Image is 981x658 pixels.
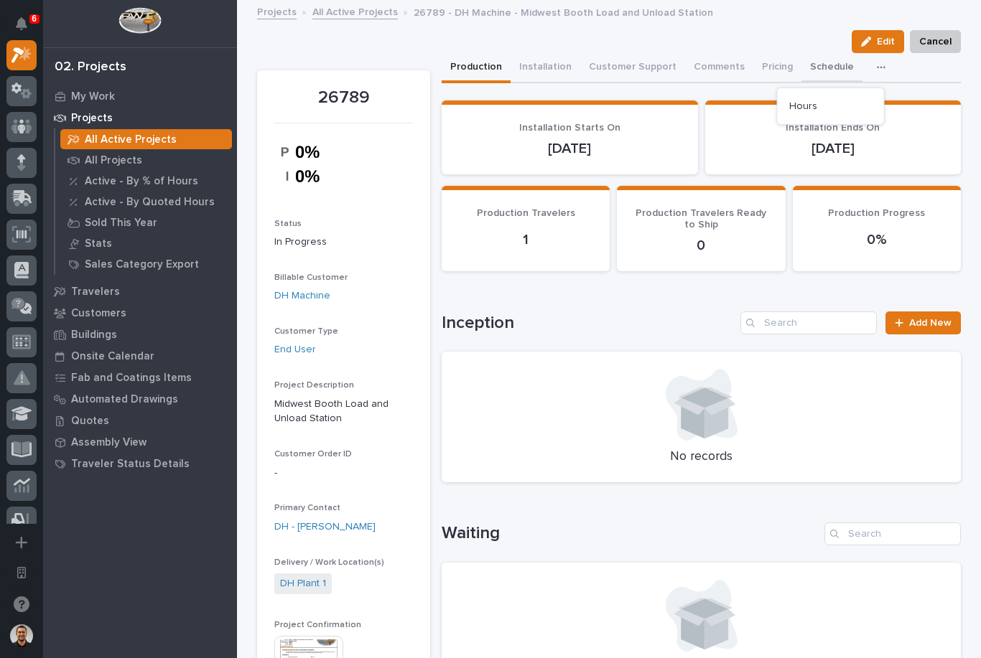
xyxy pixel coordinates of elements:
p: Sold This Year [85,217,157,230]
p: All Projects [85,154,142,167]
span: Production Travelers [477,208,575,218]
button: Edit [852,30,904,53]
p: How can we help? [14,80,261,103]
p: Active - By Quoted Hours [85,196,215,209]
p: Buildings [71,329,117,342]
p: [DATE] [459,140,681,157]
img: Workspace Logo [118,7,161,34]
p: [DATE] [722,140,944,157]
p: 1 [459,231,592,248]
span: Pylon [143,266,174,277]
p: Assembly View [71,436,147,449]
a: Powered byPylon [101,265,174,277]
span: Project Confirmation [274,621,361,629]
p: Onsite Calendar [71,350,154,363]
p: Active - By % of Hours [85,175,198,188]
a: Onsite Calendar [43,345,237,367]
a: 🔗Onboarding Call [84,225,189,251]
span: Help Docs [29,231,78,245]
button: Customer Support [580,53,685,83]
span: Project Description [274,381,354,390]
p: Sales Category Export [85,258,199,271]
p: My Work [71,90,115,103]
span: Cancel [919,33,952,50]
a: DH Plant 1 [280,576,326,591]
span: Production Travelers Ready to Ship [636,208,766,230]
button: Installation [511,53,580,83]
a: Travelers [43,281,237,302]
span: Installation Starts On [519,123,620,133]
div: 02. Projects [55,60,126,75]
span: Production Progress [828,208,925,218]
p: Welcome 👋 [14,57,261,80]
p: No records [459,449,944,465]
p: Quotes [71,415,109,428]
span: Customer Type [274,327,338,336]
span: Status [274,220,302,228]
p: Fab and Coatings Items [71,372,192,385]
a: Assembly View [43,431,237,453]
p: Midwest Booth Load and Unload Station [274,397,413,427]
div: 📖 [14,232,26,244]
a: Projects [257,3,297,19]
button: Comments [685,53,753,83]
a: End User [274,342,316,357]
p: 0% [810,231,944,248]
a: Projects [43,107,237,128]
span: Installation Ends On [786,123,880,133]
p: 26789 - DH Machine - Midwest Booth Load and Unload Station [414,4,713,19]
span: Primary Contact [274,504,340,512]
input: Search [740,311,877,334]
span: Billable Customer [274,273,348,282]
p: Travelers [71,286,120,299]
div: We're available if you need us! [49,174,182,186]
a: DH Machine [274,288,330,304]
p: Projects [71,112,113,125]
button: Production [442,53,511,83]
button: Notifications [6,9,37,39]
span: Onboarding Call [104,231,183,245]
input: Search [824,522,961,545]
p: Traveler Status Details [71,458,190,471]
a: Customers [43,302,237,324]
span: Delivery / Work Location(s) [274,558,384,567]
a: Active - By Quoted Hours [55,192,237,212]
p: 6 [32,14,37,24]
a: Active - By % of Hours [55,171,237,191]
button: Start new chat [244,164,261,182]
p: Customers [71,307,126,320]
a: Quotes [43,410,237,431]
a: Fab and Coatings Items [43,367,237,388]
button: Open workspace settings [6,558,37,588]
p: 26789 [274,88,413,108]
div: 🔗 [90,232,101,244]
span: Add New [909,318,952,328]
span: Hours [789,100,817,113]
a: Buildings [43,324,237,345]
button: Add a new app... [6,527,37,558]
p: All Active Projects [85,133,177,146]
p: 0 [634,237,768,254]
a: All Active Projects [55,129,237,149]
a: Sold This Year [55,212,237,232]
div: Start new chat [49,160,236,174]
a: DH - [PERSON_NAME] [274,520,376,535]
img: xEn3la7p7lSfvXzAX9tv2T9cz-7NrZwVFCW11RYQvhs [274,132,344,196]
img: Stacker [14,14,43,43]
button: Pricing [753,53,801,83]
button: Open support chat [6,589,37,619]
button: users-avatar [6,621,37,651]
a: Traveler Status Details [43,453,237,474]
p: In Progress [274,235,413,250]
p: - [274,466,413,481]
a: 📖Help Docs [9,225,84,251]
span: Edit [877,35,895,48]
button: Cancel [910,30,961,53]
a: All Projects [55,150,237,170]
h1: Waiting [442,523,819,544]
button: Schedule [801,53,863,83]
a: Sales Category Export [55,254,237,274]
span: Customer Order ID [274,450,352,459]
